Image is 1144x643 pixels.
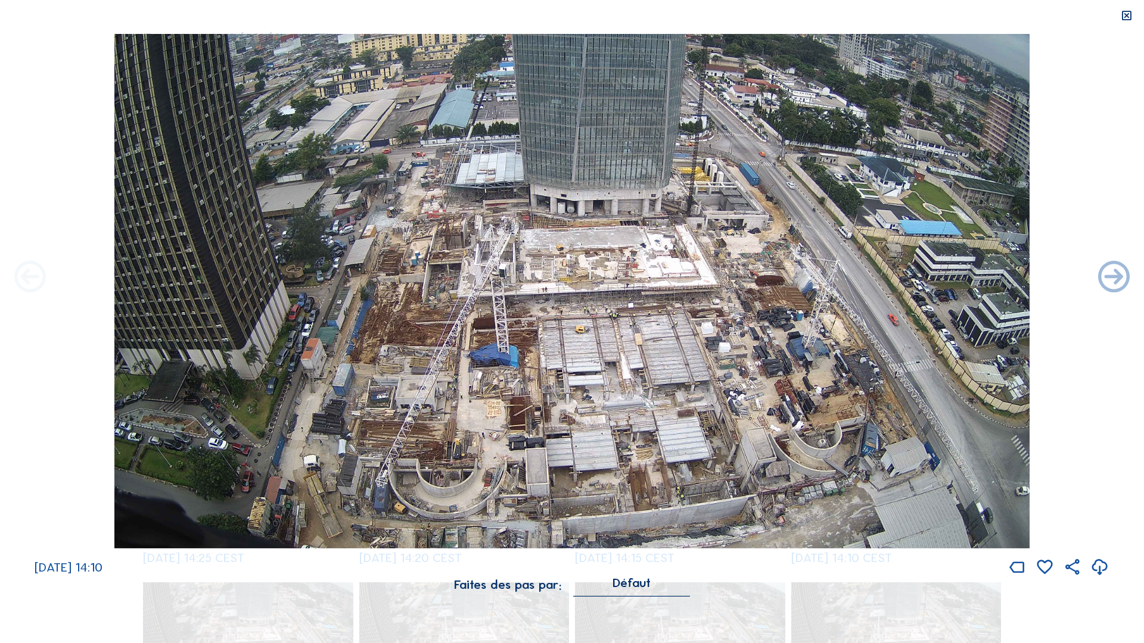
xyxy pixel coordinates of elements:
[573,578,690,596] div: Défaut
[11,259,49,297] i: Forward
[454,579,561,591] div: Faites des pas par:
[35,560,102,575] span: [DATE] 14:10
[1095,259,1133,297] i: Back
[613,578,651,588] div: Défaut
[114,34,1030,548] img: Image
